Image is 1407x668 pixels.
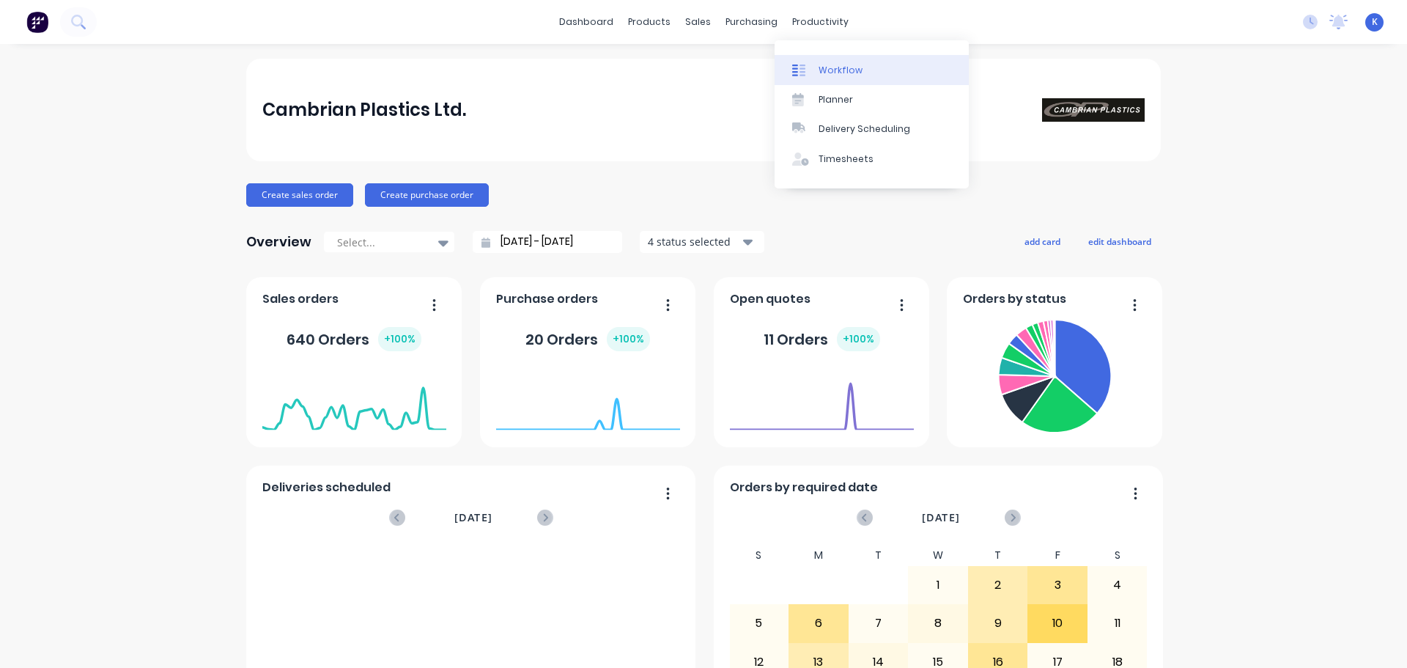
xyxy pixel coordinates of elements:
span: K [1372,15,1378,29]
div: Overview [246,227,311,257]
span: Open quotes [730,290,810,308]
div: purchasing [718,11,785,33]
span: Orders by status [963,290,1066,308]
div: productivity [785,11,856,33]
div: 2 [969,567,1027,603]
div: + 100 % [607,327,650,351]
div: 7 [849,605,908,642]
span: [DATE] [454,510,492,526]
span: [DATE] [922,510,960,526]
div: + 100 % [378,327,421,351]
div: 8 [909,605,967,642]
div: 640 Orders [287,327,421,351]
span: Orders by required date [730,479,878,496]
a: Timesheets [775,144,969,174]
span: Sales orders [262,290,339,308]
div: M [789,545,849,566]
a: dashboard [552,11,621,33]
img: Factory [26,11,48,33]
div: 9 [969,605,1027,642]
button: 4 status selected [640,231,764,253]
div: 11 [1088,605,1147,642]
div: 4 status selected [648,234,740,249]
div: 5 [730,605,789,642]
span: Deliveries scheduled [262,479,391,496]
span: Purchase orders [496,290,598,308]
div: 3 [1028,567,1087,603]
div: Delivery Scheduling [819,122,910,136]
div: T [849,545,909,566]
div: S [1087,545,1148,566]
a: Planner [775,85,969,114]
div: products [621,11,678,33]
div: Planner [819,93,853,106]
div: + 100 % [837,327,880,351]
div: S [729,545,789,566]
div: Timesheets [819,153,874,166]
div: 1 [909,567,967,603]
button: Create sales order [246,183,353,207]
div: 6 [789,605,848,642]
div: 20 Orders [525,327,650,351]
div: 11 Orders [764,327,880,351]
a: Workflow [775,55,969,84]
div: 10 [1028,605,1087,642]
button: add card [1015,232,1070,251]
div: W [908,545,968,566]
a: Delivery Scheduling [775,114,969,144]
button: Create purchase order [365,183,489,207]
div: Workflow [819,64,863,77]
div: 4 [1088,567,1147,603]
div: F [1027,545,1087,566]
img: Cambrian Plastics Ltd. [1042,98,1145,122]
div: T [968,545,1028,566]
button: edit dashboard [1079,232,1161,251]
div: sales [678,11,718,33]
div: Cambrian Plastics Ltd. [262,95,466,125]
